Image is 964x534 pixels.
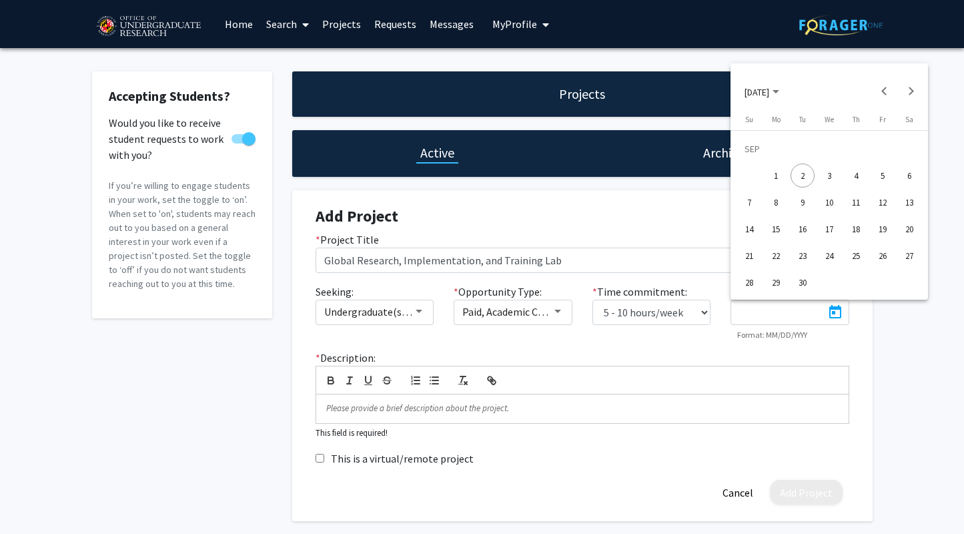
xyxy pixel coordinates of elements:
[763,269,789,296] button: September 29, 2025
[789,269,816,296] button: September 30, 2025
[816,189,843,216] button: September 10, 2025
[764,164,788,188] div: 1
[763,242,789,269] button: September 22, 2025
[764,270,788,294] div: 29
[843,189,869,216] button: September 11, 2025
[789,216,816,242] button: September 16, 2025
[844,244,868,268] div: 25
[10,474,57,524] iframe: Chat
[789,162,816,189] button: September 2, 2025
[791,164,815,188] div: 2
[844,164,868,188] div: 4
[869,242,896,269] button: September 26, 2025
[789,242,816,269] button: September 23, 2025
[736,136,923,162] td: SEP
[736,189,763,216] button: September 7, 2025
[817,190,841,214] div: 10
[734,78,790,105] button: Choose month and year
[791,270,815,294] div: 30
[764,244,788,268] div: 22
[896,162,923,189] button: September 6, 2025
[843,162,869,189] button: September 4, 2025
[817,244,841,268] div: 24
[737,270,761,294] div: 28
[843,216,869,242] button: September 18, 2025
[896,216,923,242] button: September 20, 2025
[816,216,843,242] button: September 17, 2025
[825,115,834,124] span: We
[736,269,763,296] button: September 28, 2025
[897,190,921,214] div: 13
[843,242,869,269] button: September 25, 2025
[736,216,763,242] button: September 14, 2025
[879,115,886,124] span: Fr
[764,217,788,241] div: 15
[817,164,841,188] div: 3
[896,242,923,269] button: September 27, 2025
[869,216,896,242] button: September 19, 2025
[737,217,761,241] div: 14
[816,242,843,269] button: September 24, 2025
[736,242,763,269] button: September 21, 2025
[745,86,769,98] span: [DATE]
[763,162,789,189] button: September 1, 2025
[871,164,895,188] div: 5
[745,115,753,124] span: Su
[853,115,860,124] span: Th
[791,190,815,214] div: 9
[869,189,896,216] button: September 12, 2025
[905,115,913,124] span: Sa
[764,190,788,214] div: 8
[816,162,843,189] button: September 3, 2025
[896,189,923,216] button: September 13, 2025
[871,217,895,241] div: 19
[871,78,898,105] button: Previous month
[869,162,896,189] button: September 5, 2025
[789,189,816,216] button: September 9, 2025
[799,115,806,124] span: Tu
[737,244,761,268] div: 21
[871,190,895,214] div: 12
[737,190,761,214] div: 7
[791,244,815,268] div: 23
[897,217,921,241] div: 20
[763,189,789,216] button: September 8, 2025
[844,190,868,214] div: 11
[871,244,895,268] div: 26
[844,217,868,241] div: 18
[791,217,815,241] div: 16
[898,78,925,105] button: Next month
[772,115,781,124] span: Mo
[763,216,789,242] button: September 15, 2025
[897,244,921,268] div: 27
[817,217,841,241] div: 17
[897,164,921,188] div: 6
